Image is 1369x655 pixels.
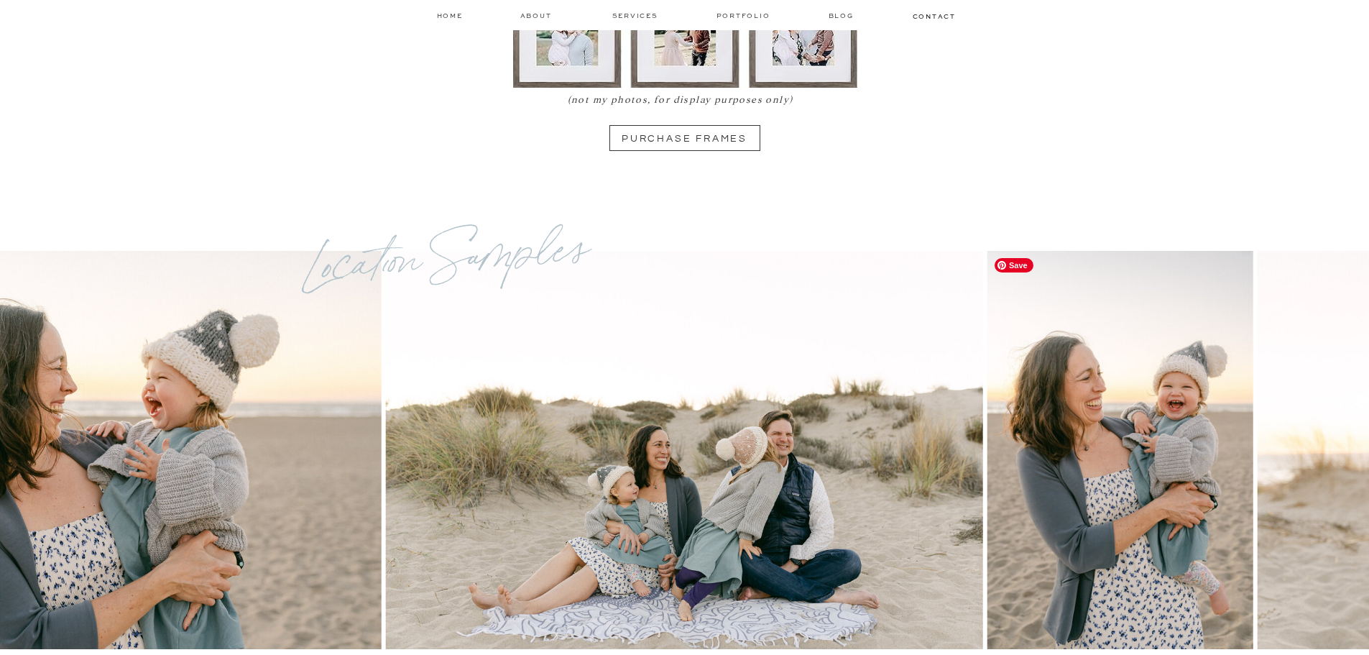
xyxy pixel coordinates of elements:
[716,11,773,21] a: Portfolio
[829,11,857,21] a: Blog
[287,211,606,269] h1: Location Samples
[568,93,793,104] i: (not my photos, for display purposes only)
[995,258,1033,272] span: Save
[913,12,954,20] a: contact
[607,128,762,147] a: PURCHASE FRAMES
[437,11,464,20] a: home
[520,11,556,21] a: about
[612,11,660,20] a: services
